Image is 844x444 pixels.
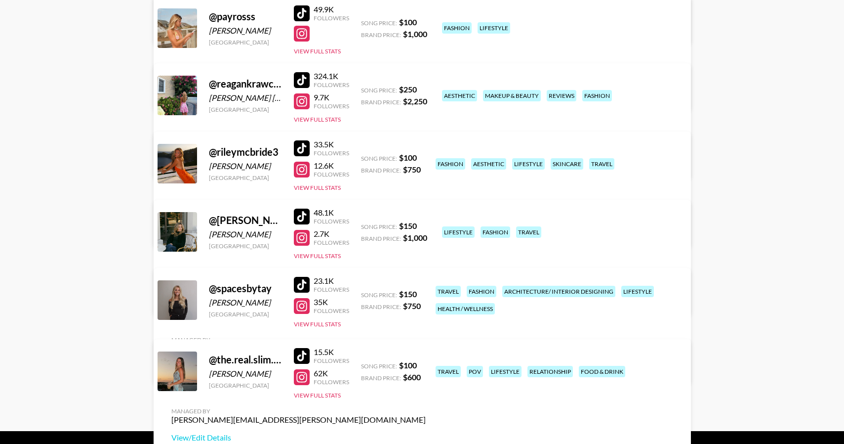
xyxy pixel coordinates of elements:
[209,161,282,171] div: [PERSON_NAME]
[314,286,349,293] div: Followers
[209,39,282,46] div: [GEOGRAPHIC_DATA]
[209,10,282,23] div: @ payrosss
[294,184,341,191] button: View Full Stats
[361,374,401,382] span: Brand Price:
[314,139,349,149] div: 33.5K
[314,307,349,314] div: Followers
[467,366,483,377] div: pov
[547,90,576,101] div: reviews
[314,102,349,110] div: Followers
[314,92,349,102] div: 9.7K
[361,291,397,299] span: Song Price:
[314,149,349,157] div: Followers
[361,223,397,230] span: Song Price:
[314,368,349,378] div: 62K
[209,311,282,318] div: [GEOGRAPHIC_DATA]
[209,214,282,226] div: @ [PERSON_NAME].[PERSON_NAME]
[399,153,417,162] strong: $ 100
[361,31,401,39] span: Brand Price:
[442,226,475,238] div: lifestyle
[471,158,506,170] div: aesthetic
[171,433,426,443] a: View/Edit Details
[171,407,426,415] div: Managed By
[516,226,541,238] div: travel
[209,242,282,250] div: [GEOGRAPHIC_DATA]
[314,71,349,81] div: 324.1K
[589,158,614,170] div: travel
[361,235,401,242] span: Brand Price:
[314,347,349,357] div: 15.5K
[403,165,421,174] strong: $ 750
[314,208,349,218] div: 48.1K
[294,392,341,399] button: View Full Stats
[403,233,427,242] strong: $ 1,000
[209,282,282,295] div: @ spacesbytay
[209,298,282,308] div: [PERSON_NAME]
[314,357,349,364] div: Followers
[314,171,349,178] div: Followers
[294,320,341,328] button: View Full Stats
[436,158,465,170] div: fashion
[314,4,349,14] div: 49.9K
[209,78,282,90] div: @ reagankrawczyk
[436,286,461,297] div: travel
[294,47,341,55] button: View Full Stats
[314,229,349,239] div: 2.7K
[314,161,349,171] div: 12.6K
[314,297,349,307] div: 35K
[527,366,573,377] div: relationship
[209,26,282,36] div: [PERSON_NAME]
[314,81,349,89] div: Followers
[209,382,282,389] div: [GEOGRAPHIC_DATA]
[314,239,349,246] div: Followers
[403,301,421,311] strong: $ 750
[582,90,612,101] div: fashion
[209,146,282,158] div: @ rileymcbride3
[481,226,510,238] div: fashion
[442,22,472,34] div: fashion
[314,276,349,286] div: 23.1K
[551,158,583,170] div: skincare
[361,155,397,162] span: Song Price:
[403,372,421,382] strong: $ 600
[209,354,282,366] div: @ the.real.slim.sadieee
[294,252,341,260] button: View Full Stats
[361,98,401,106] span: Brand Price:
[489,366,522,377] div: lifestyle
[399,289,417,299] strong: $ 150
[403,96,427,106] strong: $ 2,250
[436,303,495,314] div: health / wellness
[442,90,477,101] div: aesthetic
[467,286,496,297] div: fashion
[483,90,541,101] div: makeup & beauty
[209,93,282,103] div: [PERSON_NAME] [PERSON_NAME]
[209,174,282,181] div: [GEOGRAPHIC_DATA]
[502,286,615,297] div: architecture/ interior designing
[361,167,401,174] span: Brand Price:
[361,303,401,311] span: Brand Price:
[512,158,545,170] div: lifestyle
[294,116,341,123] button: View Full Stats
[399,17,417,27] strong: $ 100
[361,362,397,370] span: Song Price:
[436,366,461,377] div: travel
[209,106,282,113] div: [GEOGRAPHIC_DATA]
[399,360,417,370] strong: $ 100
[361,87,397,94] span: Song Price:
[209,369,282,379] div: [PERSON_NAME]
[314,378,349,386] div: Followers
[171,415,426,425] div: [PERSON_NAME][EMAIL_ADDRESS][PERSON_NAME][DOMAIN_NAME]
[399,221,417,230] strong: $ 150
[314,218,349,225] div: Followers
[403,29,427,39] strong: $ 1,000
[579,366,625,377] div: food & drink
[171,336,426,344] div: Managed By
[399,85,417,94] strong: $ 250
[209,229,282,239] div: [PERSON_NAME]
[621,286,654,297] div: lifestyle
[361,19,397,27] span: Song Price:
[478,22,510,34] div: lifestyle
[314,14,349,22] div: Followers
